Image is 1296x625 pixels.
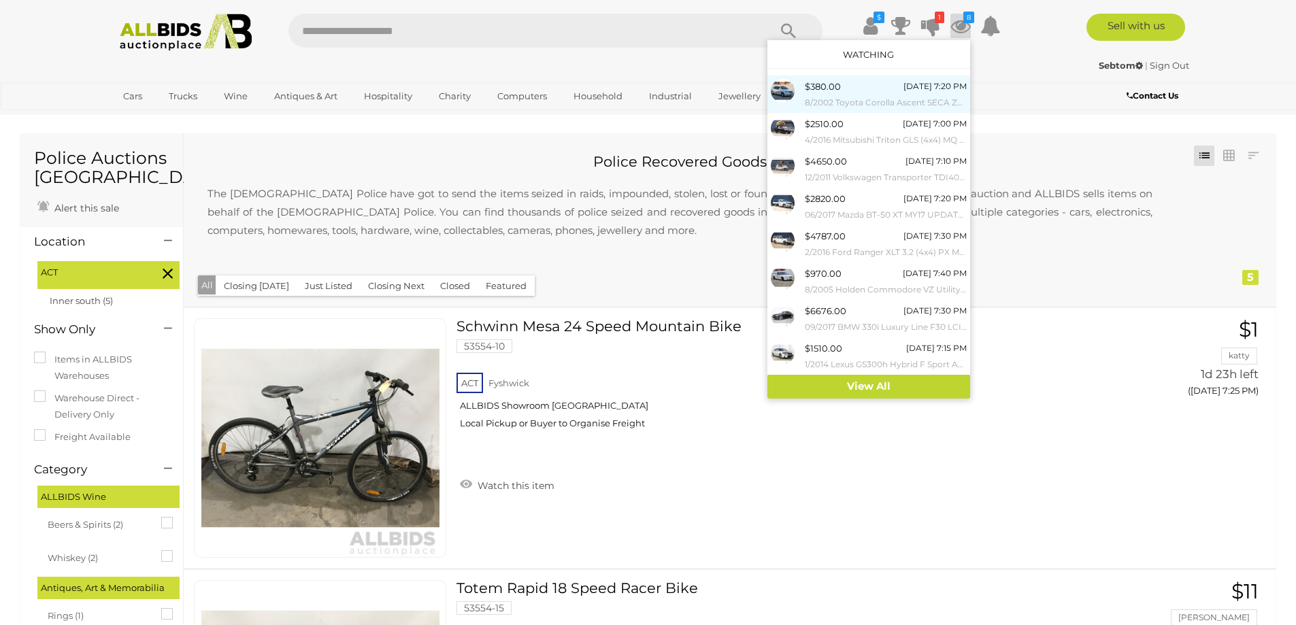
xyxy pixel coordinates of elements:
[1127,88,1182,103] a: Contact Us
[114,85,151,107] a: Cars
[767,225,970,263] a: $4787.00 [DATE] 7:30 PM 2/2016 Ford Ranger XLT 3.2 (4x4) PX MKII 4d Dual Cab Utility Cool White T...
[432,275,478,297] button: Closed
[903,303,967,318] div: [DATE] 7:30 PM
[861,14,881,38] a: $
[805,343,842,354] span: $1510.00
[34,390,169,422] label: Warehouse Direct - Delivery Only
[805,207,967,222] small: 06/2017 Mazda BT-50 XT MY17 UPDATE C/[PERSON_NAME] Turbo Diesel 2.2L
[1231,579,1259,604] span: $11
[874,12,884,23] i: $
[843,49,894,60] a: Watching
[1150,60,1189,71] a: Sign Out
[963,12,974,23] i: 8
[805,133,967,148] small: 4/2016 Mitsubishi Triton GLS (4x4) MQ MY16 4d Dual Cab Utility Black Turbo Diesel 2.4L
[216,275,297,297] button: Closing [DATE]
[906,341,967,356] div: [DATE] 7:15 PM
[114,107,229,130] a: [GEOGRAPHIC_DATA]
[112,14,260,51] img: Allbids.com.au
[37,577,180,599] div: Antiques, Art & Memorabilia
[48,605,150,624] span: Rings (1)
[903,229,967,243] div: [DATE] 7:30 PM
[360,275,433,297] button: Closing Next
[771,116,795,140] img: 53905-1cg_ex.jpg
[640,85,701,107] a: Industrial
[430,85,480,107] a: Charity
[771,266,795,290] img: 54064-1a_ex.jpg
[903,266,967,281] div: [DATE] 7:40 PM
[767,75,970,113] a: $380.00 [DATE] 7:20 PM 8/2002 Toyota Corolla Ascent SECA ZZE122R 5d Hatchback White 1.8L
[34,429,131,445] label: Freight Available
[767,188,970,225] a: $2820.00 [DATE] 7:20 PM 06/2017 Mazda BT-50 XT MY17 UPDATE C/[PERSON_NAME] Turbo Diesel 2.2L
[805,95,967,110] small: 8/2002 Toyota Corolla Ascent SECA ZZE122R 5d Hatchback White 1.8L
[194,171,1166,253] p: The [DEMOGRAPHIC_DATA] Police have got to send the items seized in raids, impounded, stolen, lost...
[34,235,144,248] h4: Location
[50,295,113,306] a: Inner south (5)
[754,14,823,48] button: Search
[1099,60,1145,71] a: Sebtom
[767,150,970,188] a: $4650.00 [DATE] 7:10 PM 12/2011 Volkswagen Transporter TDI400 LWB Low 4Motion (AWD) T5 MY12 Van W...
[767,375,970,399] a: View All
[771,154,795,178] img: 53976-1a_ex.jpg
[771,341,795,365] img: 54081-1a_ex.jpg
[805,231,846,241] span: $4787.00
[805,245,967,260] small: 2/2016 Ford Ranger XLT 3.2 (4x4) PX MKII 4d Dual Cab Utility Cool White Turbo Diesel 3.2L
[710,85,769,107] a: Jewellery
[805,282,967,297] small: 8/2005 Holden Commodore VZ Utility White 3.6L
[805,357,967,372] small: 1/2014 Lexus GS300h Hybrid F Sport AWL10R MY14 4d Sedan Sonic Silver Metallic 2.5L - 105kW Hybrid
[34,463,144,476] h4: Category
[805,118,844,129] span: $2510.00
[1239,317,1259,342] span: $1
[194,154,1166,169] h2: Police Recovered Goods
[34,197,122,217] a: Alert this sale
[198,275,216,295] button: All
[355,85,421,107] a: Hospitality
[37,486,180,508] div: ALLBIDS Wine
[34,323,144,336] h4: Show Only
[1104,318,1262,403] a: $1 katty 1d 23h left ([DATE] 7:25 PM)
[805,305,846,316] span: $6676.00
[48,513,150,533] span: Beers & Spirits (2)
[771,191,795,215] img: 53520-1a_ex.jpg
[950,14,971,38] a: 8
[1099,60,1143,71] strong: Sebtom
[297,275,361,297] button: Just Listed
[488,85,556,107] a: Computers
[767,300,970,337] a: $6676.00 [DATE] 7:30 PM 09/2017 BMW 330i Luxury Line F30 LCI 4d Sedan Black Sapphire Metallic Tur...
[34,352,169,384] label: Items in ALLBIDS Warehouses
[903,116,967,131] div: [DATE] 7:00 PM
[1127,90,1178,101] b: Contact Us
[920,14,941,38] a: 1
[767,263,970,300] a: $970.00 [DATE] 7:40 PM 8/2005 Holden Commodore VZ Utility White 3.6L
[805,170,967,185] small: 12/2011 Volkswagen Transporter TDI400 LWB Low 4Motion (AWD) T5 MY12 Van White Turbo Diesel 2.0L -...
[771,303,795,327] img: 53936-1a_ex.jpg
[1242,270,1259,285] div: 5
[767,337,970,375] a: $1510.00 [DATE] 7:15 PM 1/2014 Lexus GS300h Hybrid F Sport AWL10R MY14 4d Sedan Sonic Silver Meta...
[805,193,846,204] span: $2820.00
[935,12,944,23] i: 1
[456,474,558,494] a: Watch this item
[160,85,206,107] a: Trucks
[905,154,967,169] div: [DATE] 7:10 PM
[34,149,169,186] h1: Police Auctions [GEOGRAPHIC_DATA]
[1086,14,1185,41] a: Sell with us
[1145,60,1148,71] span: |
[805,268,842,279] span: $970.00
[41,265,143,280] span: ACT
[51,202,119,214] span: Alert this sale
[474,479,554,492] span: Watch this item
[805,320,967,335] small: 09/2017 BMW 330i Luxury Line F30 LCI 4d Sedan Black Sapphire Metallic Turbo 2.0L
[48,547,150,566] span: Whiskey (2)
[805,81,841,92] span: $380.00
[771,79,795,103] img: 54089-1a_ex.jpg
[265,85,346,107] a: Antiques & Art
[201,319,439,557] img: 53554-10d.JPG
[467,318,1083,439] a: Schwinn Mesa 24 Speed Mountain Bike 53554-10 ACT Fyshwick ALLBIDS Showroom [GEOGRAPHIC_DATA] Loca...
[903,79,967,94] div: [DATE] 7:20 PM
[767,113,970,150] a: $2510.00 [DATE] 7:00 PM 4/2016 Mitsubishi Triton GLS (4x4) MQ MY16 4d Dual Cab Utility Black Turb...
[565,85,631,107] a: Household
[771,229,795,252] img: 53841-1a_ex.jpg
[805,156,847,167] span: $4650.00
[903,191,967,206] div: [DATE] 7:20 PM
[478,275,535,297] button: Featured
[215,85,256,107] a: Wine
